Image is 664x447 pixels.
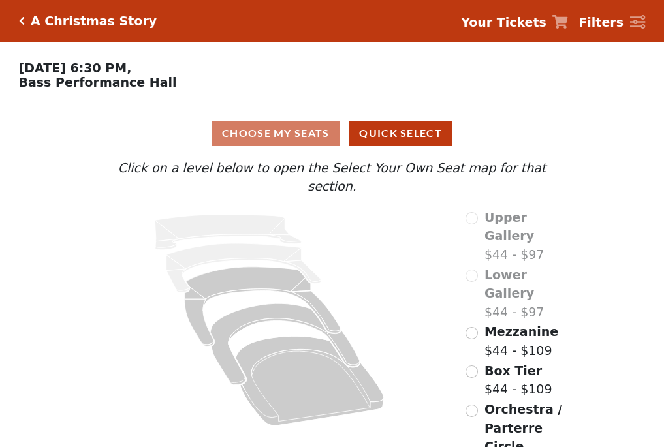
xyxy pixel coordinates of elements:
[484,210,534,243] span: Upper Gallery
[484,266,572,322] label: $44 - $97
[484,322,558,360] label: $44 - $109
[31,14,157,29] h5: A Christmas Story
[484,362,552,399] label: $44 - $109
[155,215,302,250] path: Upper Gallery - Seats Available: 0
[92,159,571,196] p: Click on a level below to open the Select Your Own Seat map for that section.
[484,268,534,301] span: Lower Gallery
[349,121,452,146] button: Quick Select
[461,15,546,29] strong: Your Tickets
[166,243,321,292] path: Lower Gallery - Seats Available: 0
[236,336,385,425] path: Orchestra / Parterre Circle - Seats Available: 205
[578,15,624,29] strong: Filters
[484,208,572,264] label: $44 - $97
[484,324,558,339] span: Mezzanine
[461,13,568,32] a: Your Tickets
[578,13,645,32] a: Filters
[19,16,25,25] a: Click here to go back to filters
[484,363,542,378] span: Box Tier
